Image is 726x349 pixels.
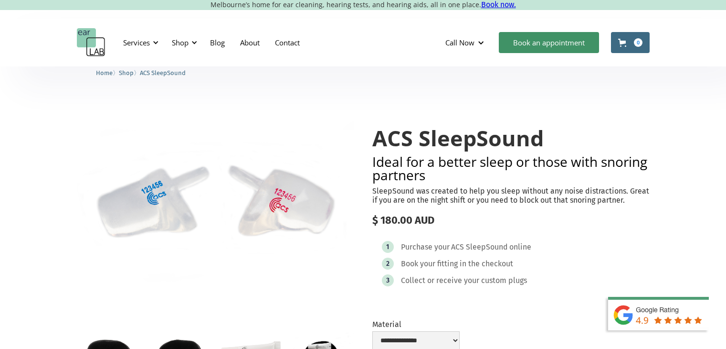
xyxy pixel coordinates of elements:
a: Book an appointment [499,32,599,53]
h2: Ideal for a better sleep or those with snoring partners [372,155,650,182]
div: 1 [386,243,389,251]
div: 3 [386,277,389,284]
div: 0 [634,38,642,47]
a: Open cart [611,32,650,53]
a: About [232,29,267,56]
div: Services [117,28,161,57]
a: Contact [267,29,307,56]
span: Home [96,69,113,76]
div: ACS SleepSound [451,242,508,252]
div: Call Now [438,28,494,57]
div: Shop [166,28,200,57]
p: SleepSound was created to help you sleep without any noise distractions. Great if you are on the ... [372,186,650,205]
a: open lightbox [77,107,354,300]
div: online [509,242,531,252]
li: 〉 [96,68,119,78]
a: Home [96,68,113,77]
a: Blog [202,29,232,56]
div: Purchase your [401,242,450,252]
div: Call Now [445,38,474,47]
h1: ACS SleepSound [372,126,650,150]
li: 〉 [119,68,140,78]
div: 2 [386,260,389,267]
div: Collect or receive your custom plugs [401,276,527,285]
a: home [77,28,105,57]
div: Shop [172,38,189,47]
span: ACS SleepSound [140,69,186,76]
label: Material [372,320,460,329]
a: Shop [119,68,134,77]
img: ACS SleepSound [77,107,354,300]
span: Shop [119,69,134,76]
div: Services [123,38,150,47]
a: ACS SleepSound [140,68,186,77]
div: Book your fitting in the checkout [401,259,513,269]
div: $ 180.00 AUD [372,214,650,227]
